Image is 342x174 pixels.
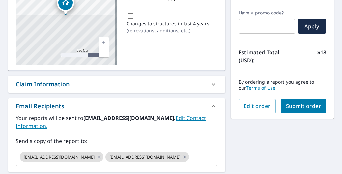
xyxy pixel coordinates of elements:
div: Email Recipients [16,102,64,111]
button: Submit order [281,99,327,113]
a: Current Level 17, Zoom Out [99,47,109,57]
label: Send a copy of the report to: [16,137,217,145]
span: [EMAIL_ADDRESS][DOMAIN_NAME] [105,154,184,160]
a: Current Level 17, Zoom In [99,37,109,47]
div: [EMAIL_ADDRESS][DOMAIN_NAME] [20,152,103,162]
p: Estimated Total (USD): [239,48,282,64]
p: ( renovations, additions, etc. ) [127,27,209,34]
div: Email Recipients [8,98,225,114]
p: $18 [317,48,326,64]
span: [EMAIL_ADDRESS][DOMAIN_NAME] [20,154,99,160]
button: Apply [298,19,326,34]
div: [EMAIL_ADDRESS][DOMAIN_NAME] [105,152,189,162]
button: Edit order [239,99,276,113]
b: [EMAIL_ADDRESS][DOMAIN_NAME]. [83,114,176,122]
span: Apply [303,23,321,30]
span: Submit order [286,102,321,110]
span: Edit order [244,102,271,110]
a: Terms of Use [246,85,275,91]
p: By ordering a report you agree to our [239,79,326,91]
div: Claim Information [16,80,70,89]
label: Your reports will be sent to [16,114,217,130]
p: Changes to structures in last 4 years [127,20,209,27]
label: Have a promo code? [239,10,295,16]
div: Claim Information [8,76,225,93]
